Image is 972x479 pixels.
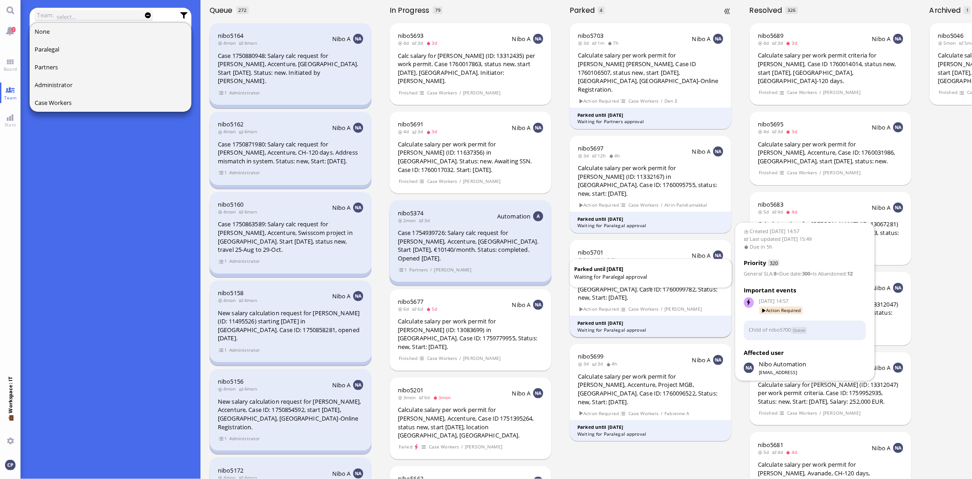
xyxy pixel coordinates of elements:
span: Failed [398,443,412,451]
span: 4mon [218,385,239,392]
span: 6d [398,306,412,312]
span: Nibo A [512,124,531,132]
span: Created [DATE] 14:57 [744,228,866,235]
span: 2 [11,27,15,32]
span: / [461,443,463,451]
span: Case Workers [787,409,818,417]
span: Due date [779,270,801,277]
span: Nibo A [872,284,891,292]
span: view 1 items [218,257,227,265]
span: / [459,354,462,362]
span: Nibo A [332,469,351,478]
span: Nibo A [872,123,891,131]
span: + [810,270,813,277]
span: 3d [412,40,426,46]
span: Paralegal [35,45,59,53]
span: Nibo A [872,35,891,43]
span: 3d [426,128,440,135]
span: Nibo A [332,381,351,389]
span: Case Workers [628,97,659,105]
span: Nibo A [332,124,351,132]
span: 5h [606,256,620,263]
span: [EMAIL_ADDRESS] [759,369,806,375]
a: nibo5158 [218,289,243,297]
span: Nibo A [332,292,351,300]
span: 12h [592,152,609,159]
span: 4 [600,7,603,13]
span: 5mon [938,40,959,46]
span: 4mon [239,208,260,215]
span: Nibo A [332,35,351,43]
span: 4mon [239,128,260,135]
span: view 1 items [218,89,227,97]
span: Case Workers [787,89,818,96]
span: [PERSON_NAME] [463,354,501,362]
span: Nibo A [872,203,891,212]
span: 7h [607,40,622,46]
span: 6d [419,394,433,401]
a: nibo5046 [938,31,963,40]
span: 326 [787,7,796,13]
span: 4mon [218,128,239,135]
img: NA [893,122,903,132]
a: nibo5162 [218,120,243,128]
img: NA [533,300,543,310]
span: 5d [758,208,772,215]
img: NA [713,355,723,365]
a: nibo5701 [578,248,603,256]
span: In progress [390,5,432,16]
span: view 1 items [218,346,227,354]
div: Calculate salary per work permit criteria for [PERSON_NAME], Case ID 1760014014, status new, star... [758,51,903,85]
span: Archived [930,5,964,16]
a: nibo5691 [398,120,423,128]
span: 4d [772,449,786,455]
img: NA [533,123,543,133]
span: 4h [606,360,620,367]
img: NA [893,203,903,213]
a: nibo5160 [218,200,243,208]
span: Action Required [578,305,619,313]
span: view 1 items [218,435,227,443]
span: 272 [238,7,247,13]
div: Case 1750863589: Salary calc request for [PERSON_NAME], Accenture, Swisscom project in [GEOGRAPHI... [218,220,363,254]
a: nibo5172 [218,466,243,474]
button: Administrator [30,76,192,94]
div: Parked until [DATE] [577,424,724,431]
span: 3d [772,128,786,135]
span: 1d [592,256,606,263]
span: Partners [35,63,58,71]
span: 79 [435,7,441,13]
span: Team [2,94,19,101]
span: Action Required [578,201,619,209]
span: 4h [609,152,623,159]
div: Calculate salary per work permit for [PERSON_NAME], Accenture, Case ID 1751395264, status new, st... [398,406,543,439]
span: nibo5697 [578,144,603,152]
div: Calculate salary per work permit for [PERSON_NAME] (ID: 11332167) in [GEOGRAPHIC_DATA]. Case ID: ... [578,164,723,198]
span: None [35,27,50,36]
span: 1m [592,40,607,46]
span: Priority [744,259,766,267]
span: Action Required [578,410,619,417]
span: 6d [412,306,426,312]
span: Nibo A [512,301,531,309]
span: nibo5693 [398,31,423,40]
span: [PERSON_NAME] [823,89,861,96]
span: / [430,266,432,274]
span: 320 [768,260,779,266]
img: NA [713,250,723,260]
span: Administrator [229,435,260,443]
span: 3mon [433,394,454,401]
span: Due in 5h [744,243,866,250]
span: 2mon [398,217,419,224]
a: nibo5374 [398,209,423,217]
a: nibo5677 [398,297,423,306]
img: NA [893,363,903,373]
a: Child of nibo5700 [749,326,791,333]
span: 1 [966,7,969,13]
span: Administrator [229,257,260,265]
span: + [777,270,779,277]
